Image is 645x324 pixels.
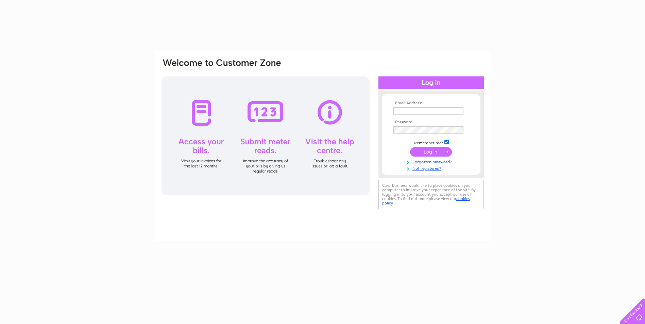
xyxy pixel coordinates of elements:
[392,139,471,146] td: Remember me?
[393,165,471,171] a: Not registered?
[410,147,452,157] input: Submit
[392,101,471,106] th: Email Address:
[392,120,471,125] th: Password:
[393,158,471,165] a: Forgotten password?
[382,196,470,205] a: cookies policy
[378,180,484,209] div: Clear Business would like to place cookies on your computer to improve your experience of the sit...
